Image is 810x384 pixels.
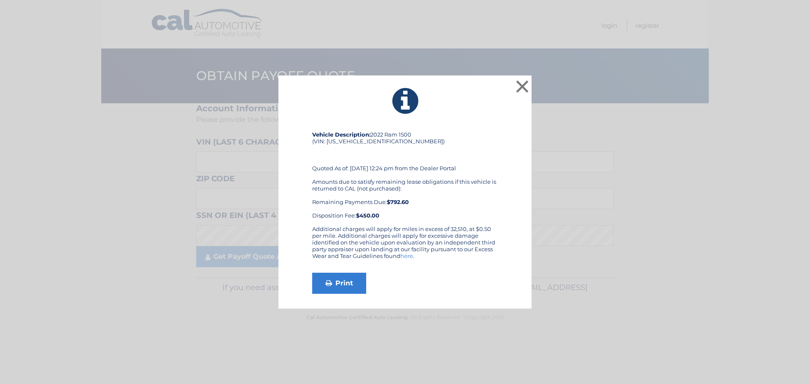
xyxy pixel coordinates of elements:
button: × [514,78,531,95]
a: here [400,252,413,259]
b: $792.60 [387,199,409,205]
strong: Vehicle Description: [312,131,370,138]
div: Amounts due to satisfy remaining lease obligations if this vehicle is returned to CAL (not purcha... [312,178,498,219]
a: Print [312,273,366,294]
div: Additional charges will apply for miles in excess of 32,510, at $0.50 per mile. Additional charge... [312,226,498,266]
div: 2022 Ram 1500 (VIN: [US_VEHICLE_IDENTIFICATION_NUMBER]) Quoted As of: [DATE] 12:24 pm from the De... [312,131,498,226]
strong: $450.00 [356,212,379,219]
